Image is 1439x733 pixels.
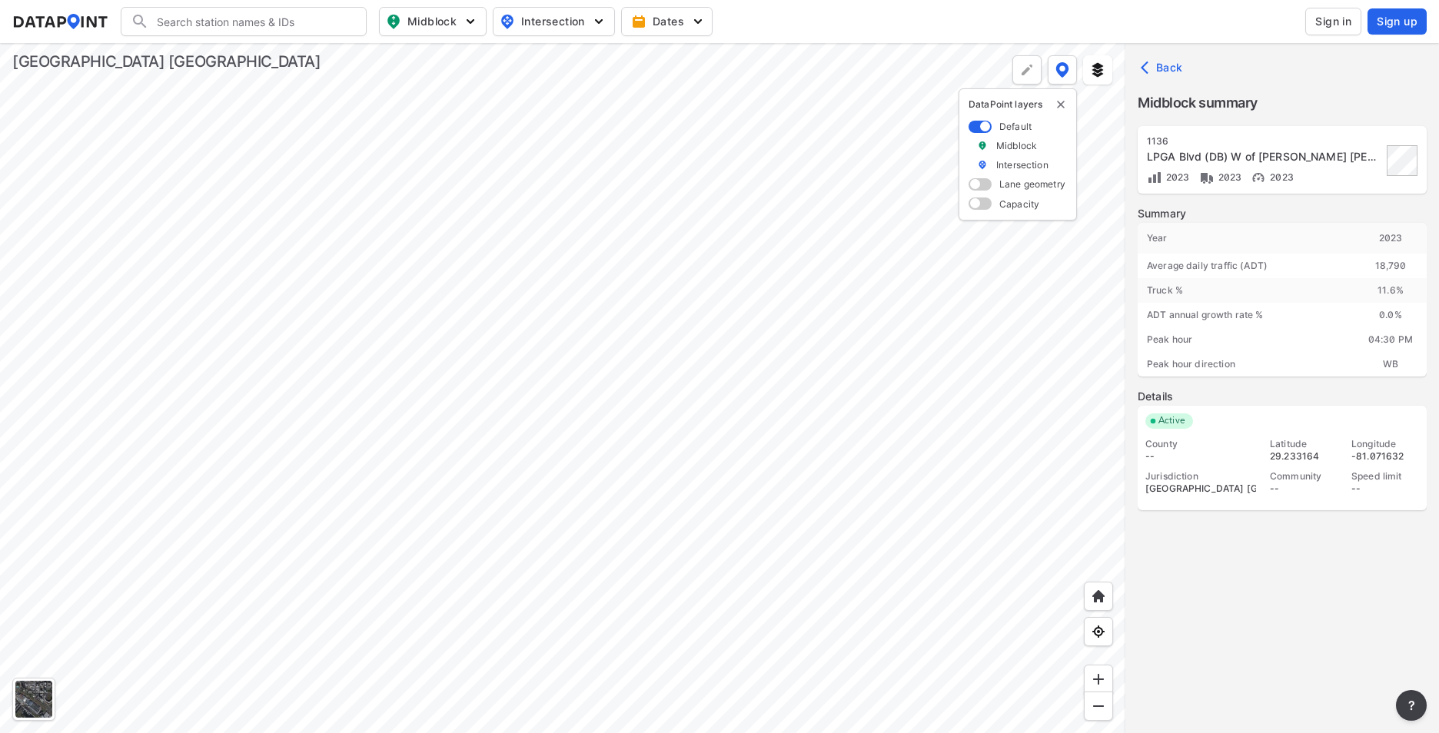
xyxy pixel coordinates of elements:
[1368,8,1427,35] button: Sign up
[1145,483,1256,495] div: [GEOGRAPHIC_DATA] [GEOGRAPHIC_DATA]
[1270,483,1338,495] div: --
[1048,55,1077,85] button: DataPoint layers
[969,98,1067,111] p: DataPoint layers
[1405,696,1417,715] span: ?
[1315,14,1351,29] span: Sign in
[1162,171,1190,183] span: 2023
[498,12,517,31] img: map_pin_int.54838e6b.svg
[1019,62,1035,78] img: +Dz8AAAAASUVORK5CYII=
[1138,206,1427,221] label: Summary
[1084,582,1113,611] div: Home
[1084,617,1113,646] div: View my location
[1364,8,1427,35] a: Sign up
[1091,624,1106,639] img: zeq5HYn9AnE9l6UmnFLPAAAAAElFTkSuQmCC
[977,139,988,152] img: marker_Midblock.5ba75e30.svg
[1091,589,1106,604] img: +XpAUvaXAN7GudzAAAAAElFTkSuQmCC
[1055,98,1067,111] button: delete
[999,197,1039,211] label: Capacity
[690,14,706,29] img: 5YPKRKmlfpI5mqlR8AD95paCi+0kK1fRFDJSaMmawlwaeJcJwk9O2fotCW5ve9gAAAAASUVORK5CYII=
[1377,14,1417,29] span: Sign up
[1396,690,1427,721] button: more
[621,7,713,36] button: Dates
[1090,62,1105,78] img: layers.ee07997e.svg
[1145,470,1256,483] div: Jurisdiction
[1354,327,1427,352] div: 04:30 PM
[1138,223,1354,254] div: Year
[996,139,1037,152] label: Midblock
[996,158,1049,171] label: Intersection
[379,7,487,36] button: Midblock
[1351,438,1419,450] div: Longitude
[1145,438,1256,450] div: County
[149,9,357,34] input: Search
[1270,450,1338,463] div: 29.233164
[1147,170,1162,185] img: Volume count
[1138,327,1354,352] div: Peak hour
[1305,8,1361,35] button: Sign in
[999,177,1065,191] label: Lane geometry
[591,14,607,29] img: 5YPKRKmlfpI5mqlR8AD95paCi+0kK1fRFDJSaMmawlwaeJcJwk9O2fotCW5ve9gAAAAASUVORK5CYII=
[1354,223,1427,254] div: 2023
[1351,483,1419,495] div: --
[634,14,703,29] span: Dates
[631,14,646,29] img: calendar-gold.39a51dde.svg
[12,678,55,721] div: Toggle basemap
[1251,170,1266,185] img: Vehicle speed
[1270,438,1338,450] div: Latitude
[1145,450,1256,463] div: --
[1266,171,1294,183] span: 2023
[1138,278,1354,303] div: Truck %
[1138,389,1427,404] label: Details
[386,12,477,31] span: Midblock
[1091,672,1106,687] img: ZvzfEJKXnyWIrJytrsY285QMwk63cM6Drc+sIAAAAASUVORK5CYII=
[1152,413,1193,429] span: Active
[1138,254,1354,278] div: Average daily traffic (ADT)
[493,7,615,36] button: Intersection
[1138,55,1189,80] button: Back
[1055,98,1067,111] img: close-external-leyer.3061a1c7.svg
[1147,149,1382,164] div: LPGA Blvd (DB) W of Jimmy Ann Dr [1136]
[463,14,478,29] img: 5YPKRKmlfpI5mqlR8AD95paCi+0kK1fRFDJSaMmawlwaeJcJwk9O2fotCW5ve9gAAAAASUVORK5CYII=
[1354,303,1427,327] div: 0.0 %
[1138,303,1354,327] div: ADT annual growth rate %
[1138,92,1427,114] label: Midblock summary
[500,12,605,31] span: Intersection
[1091,698,1106,714] img: MAAAAAElFTkSuQmCC
[1138,352,1354,376] div: Peak hour direction
[1354,254,1427,278] div: 18,790
[1354,278,1427,303] div: 11.6 %
[1055,62,1069,78] img: data-point-layers.37681fc9.svg
[999,120,1032,133] label: Default
[1351,470,1419,483] div: Speed limit
[1084,665,1113,694] div: Zoom in
[12,14,108,29] img: dataPointLogo.9353c09d.svg
[12,51,321,72] div: [GEOGRAPHIC_DATA] [GEOGRAPHIC_DATA]
[1147,135,1382,148] div: 1136
[1354,352,1427,376] div: WB
[1199,170,1215,185] img: Vehicle class
[1012,55,1042,85] div: Polygon tool
[1215,171,1242,183] span: 2023
[1144,60,1183,75] span: Back
[1270,470,1338,483] div: Community
[1302,8,1364,35] a: Sign in
[384,12,403,31] img: map_pin_mid.602f9df1.svg
[1351,450,1419,463] div: -81.071632
[977,158,988,171] img: marker_Intersection.6861001b.svg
